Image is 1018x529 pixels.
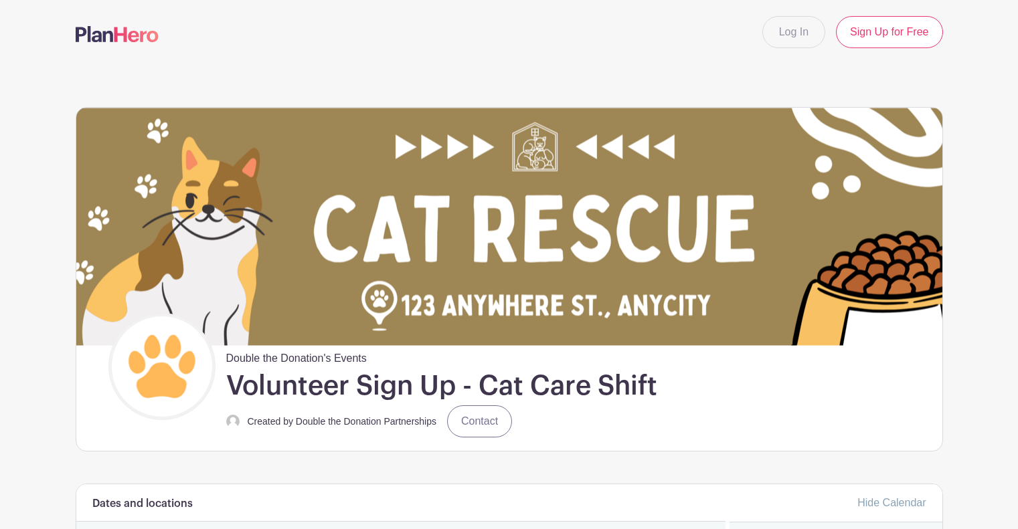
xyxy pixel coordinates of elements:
[226,415,240,428] img: default-ce2991bfa6775e67f084385cd625a349d9dcbb7a52a09fb2fda1e96e2d18dcdb.png
[762,16,825,48] a: Log In
[76,108,942,345] img: Cat%20Rescue.png
[857,497,926,508] a: Hide Calendar
[836,16,942,48] a: Sign Up for Free
[226,345,367,366] span: Double the Donation's Events
[248,416,437,427] small: Created by Double the Donation Partnerships
[92,498,193,510] h6: Dates and locations
[76,26,159,42] img: logo-507f7623f17ff9eddc593b1ce0a138ce2505c220e1c5a4e2b4648c50719b7d32.svg
[112,316,212,417] img: cat-paw-200x200.png
[226,369,657,403] h1: Volunteer Sign Up - Cat Care Shift
[447,405,512,437] a: Contact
